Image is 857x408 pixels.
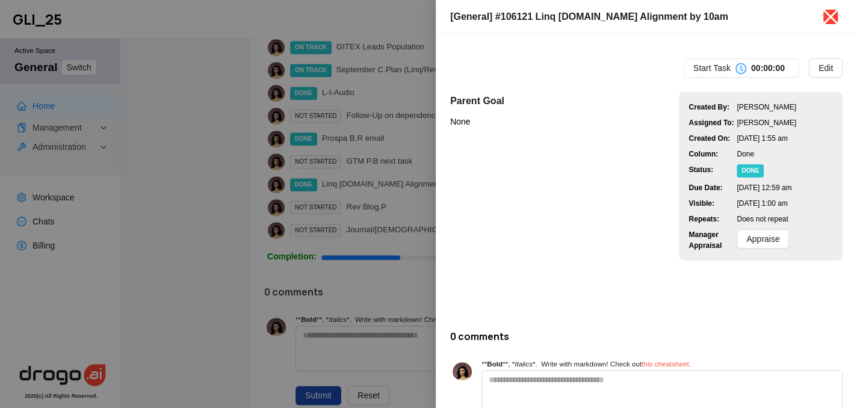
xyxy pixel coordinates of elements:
span: Edit [818,61,833,75]
small: ** **, * *. Write with markdown! Check out [481,360,691,368]
div: Done [737,149,833,159]
div: Does not repeat [737,214,833,224]
div: Created On: [688,133,737,144]
div: Assigned To: [688,117,737,128]
span: clock-circle [735,63,746,74]
b: Bold [487,360,503,368]
div: [DATE] 1:00 am [737,198,833,209]
i: Italics [515,360,533,368]
button: Appraise [737,229,789,249]
span: Appraise [746,232,779,246]
div: Due Date: [688,182,737,193]
b: 00 : 00 : 00 [751,63,785,73]
h5: Parent Goal [450,94,504,108]
button: Start Taskclock-circle00:00:00 [684,58,799,78]
div: Column: [688,149,737,159]
div: Visible: [688,198,737,209]
div: [DATE] 12:59 am [737,182,833,193]
img: vyolhnmv1r4i0qi6wdmu.jpg [453,362,472,382]
span: close [821,7,840,26]
div: [DATE] 1:55 am [737,133,833,144]
span: Start Task [693,61,731,75]
div: [General] #106121 Linq [DOMAIN_NAME] Alignment by 10am [450,10,809,24]
div: Created By: [688,102,737,113]
div: Manager Appraisal [688,229,737,251]
a: this cheatsheet. [642,360,691,368]
div: [PERSON_NAME] [737,117,833,128]
div: Repeats: [688,214,737,224]
button: Edit [809,58,843,78]
button: Close [823,10,838,24]
div: Status: [688,164,737,178]
div: [PERSON_NAME] [737,102,833,113]
span: DONE [737,164,764,178]
h6: 0 comments [450,331,843,342]
p: None [450,117,504,126]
